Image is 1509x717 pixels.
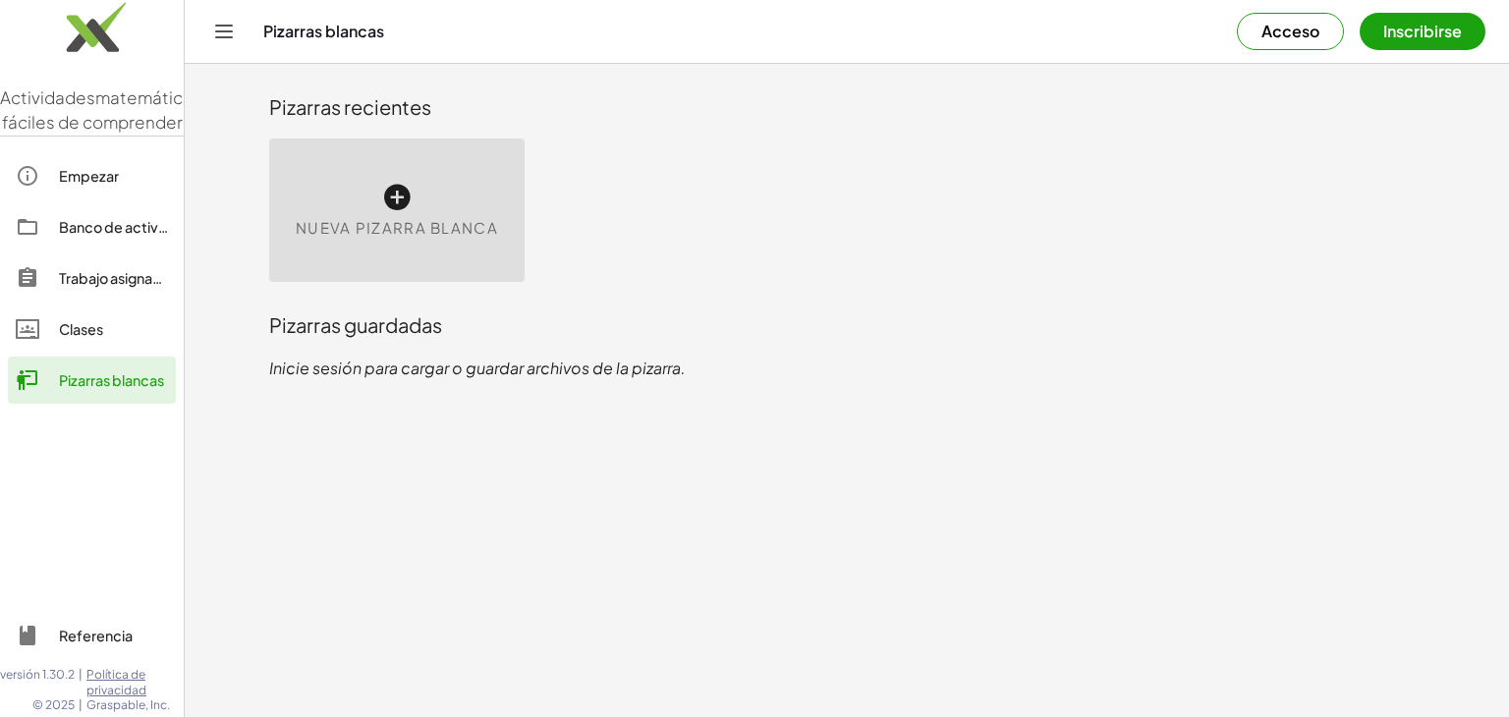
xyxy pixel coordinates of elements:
[32,697,75,712] font: © 2025
[79,697,83,712] font: |
[86,697,170,712] font: Graspable, Inc.
[1261,21,1319,41] font: Acceso
[79,667,83,682] font: |
[1237,13,1344,50] button: Acceso
[86,667,146,697] font: Política de privacidad
[8,254,176,302] a: Trabajo asignado
[8,305,176,353] a: Clases
[8,612,176,659] a: Referencia
[86,667,184,697] a: Política de privacidad
[59,167,119,185] font: Empezar
[2,86,202,134] font: matemáticas fáciles de comprender
[59,218,204,236] font: Banco de actividades
[59,269,171,287] font: Trabajo asignado
[296,218,498,237] font: Nueva pizarra blanca
[59,371,164,389] font: Pizarras blancas
[59,627,133,644] font: Referencia
[8,357,176,404] a: Pizarras blancas
[1383,21,1462,41] font: Inscribirse
[269,358,686,378] font: Inicie sesión para cargar o guardar archivos de la pizarra.
[1360,13,1485,50] button: Inscribirse
[59,320,103,338] font: Clases
[8,203,176,250] a: Banco de actividades
[8,152,176,199] a: Empezar
[269,94,431,119] font: Pizarras recientes
[208,16,240,47] button: Cambiar navegación
[269,312,442,337] font: Pizarras guardadas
